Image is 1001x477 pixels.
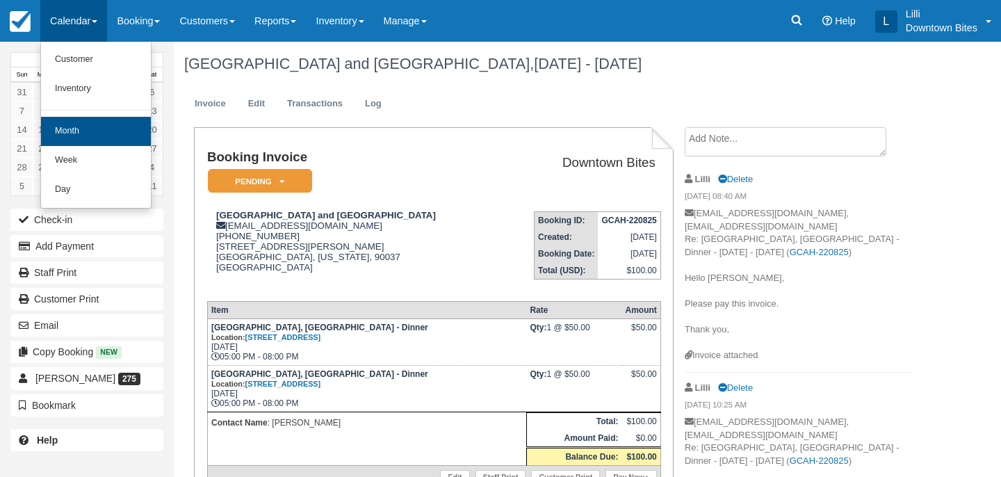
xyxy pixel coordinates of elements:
a: Transactions [277,90,353,118]
th: Amount Paid: [526,430,621,448]
a: 27 [141,139,163,158]
button: Add Payment [10,235,163,257]
a: Pending [207,168,307,194]
a: 22 [33,139,54,158]
p: [EMAIL_ADDRESS][DOMAIN_NAME], [EMAIL_ADDRESS][DOMAIN_NAME] Re: [GEOGRAPHIC_DATA], [GEOGRAPHIC_DAT... [685,207,914,349]
th: Mon [33,67,54,83]
strong: Contact Name [211,418,268,428]
div: $50.00 [625,323,656,343]
th: Rate [526,301,621,318]
strong: Lilli [695,174,710,184]
h1: Booking Invoice [207,150,499,165]
p: Downtown Bites [906,21,977,35]
a: [STREET_ADDRESS] [245,380,321,388]
a: Customer [41,45,151,74]
a: 13 [141,102,163,120]
a: Month [41,117,151,146]
a: Edit [238,90,275,118]
a: 4 [141,158,163,177]
p: : [PERSON_NAME] [211,416,523,430]
em: Pending [208,169,312,193]
td: [DATE] 05:00 PM - 08:00 PM [207,365,526,412]
strong: [GEOGRAPHIC_DATA], [GEOGRAPHIC_DATA] - Dinner [211,323,428,342]
div: L [875,10,897,33]
strong: Qty [530,369,546,379]
td: $100.00 [598,262,660,280]
img: checkfront-main-nav-mini-logo.png [10,11,31,32]
a: 14 [11,120,33,139]
td: 1 @ $50.00 [526,365,621,412]
strong: GCAH-220825 [601,216,656,225]
strong: [GEOGRAPHIC_DATA] and [GEOGRAPHIC_DATA] [216,210,436,220]
th: Total (USD): [535,262,599,280]
strong: Lilli [695,382,710,393]
th: Item [207,301,526,318]
button: Email [10,314,163,337]
td: $0.00 [621,430,660,448]
a: Help [10,429,163,451]
button: Copy Booking New [10,341,163,363]
td: [DATE] 05:00 PM - 08:00 PM [207,318,526,365]
h1: [GEOGRAPHIC_DATA] and [GEOGRAPHIC_DATA], [184,56,914,72]
a: 28 [11,158,33,177]
td: [DATE] [598,229,660,245]
a: 31 [11,83,33,102]
em: [DATE] 10:25 AM [685,399,914,414]
th: Booking ID: [535,212,599,229]
span: Help [835,15,856,26]
em: [DATE] 08:40 AM [685,191,914,206]
a: 1 [33,83,54,102]
div: Invoice attached [685,349,914,362]
a: Customer Print [10,288,163,310]
b: Help [37,435,58,446]
a: 11 [141,177,163,195]
th: Sun [11,67,33,83]
a: 29 [33,158,54,177]
div: $50.00 [625,369,656,390]
th: Booking Date: [535,245,599,262]
button: Bookmark [10,394,163,417]
a: 8 [33,102,54,120]
a: 5 [11,177,33,195]
td: $100.00 [621,412,660,430]
a: 21 [11,139,33,158]
a: GCAH-220825 [790,455,849,466]
a: 15 [33,120,54,139]
span: 275 [118,373,140,385]
i: Help [822,16,832,26]
span: [DATE] - [DATE] [534,55,642,72]
a: 20 [141,120,163,139]
span: [PERSON_NAME] [35,373,115,384]
a: Delete [718,382,753,393]
th: Total: [526,412,621,430]
a: Week [41,146,151,175]
a: Log [355,90,392,118]
span: New [96,346,122,358]
a: 7 [11,102,33,120]
a: Inventory [41,74,151,104]
a: Staff Print [10,261,163,284]
a: Delete [718,174,753,184]
th: Balance Due: [526,447,621,465]
a: Day [41,175,151,204]
ul: Calendar [40,42,152,209]
a: Invoice [184,90,236,118]
th: Sat [141,67,163,83]
a: [STREET_ADDRESS] [245,333,321,341]
button: Check-in [10,209,163,231]
h2: Downtown Bites [505,156,656,170]
small: Location: [211,380,320,388]
a: 6 [33,177,54,195]
small: Location: [211,333,320,341]
td: 1 @ $50.00 [526,318,621,365]
th: Created: [535,229,599,245]
strong: $100.00 [626,452,656,462]
strong: Qty [530,323,546,332]
a: 6 [141,83,163,102]
th: Amount [621,301,660,318]
td: [DATE] [598,245,660,262]
strong: [GEOGRAPHIC_DATA], [GEOGRAPHIC_DATA] - Dinner [211,369,428,389]
a: GCAH-220825 [790,247,849,257]
a: [PERSON_NAME] 275 [10,367,163,389]
div: [EMAIL_ADDRESS][DOMAIN_NAME] [PHONE_NUMBER] [STREET_ADDRESS][PERSON_NAME] [GEOGRAPHIC_DATA], [US_... [207,210,499,290]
